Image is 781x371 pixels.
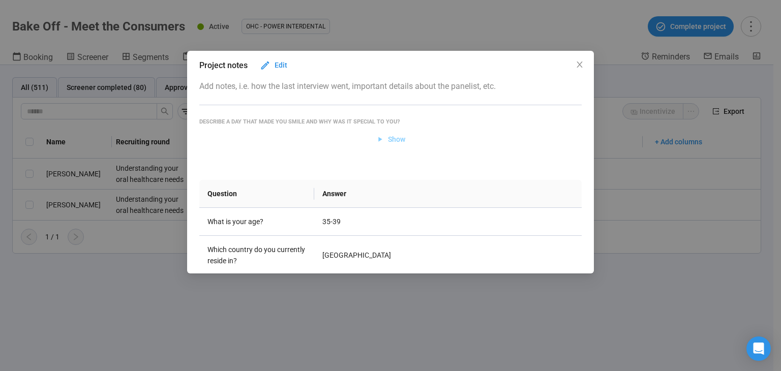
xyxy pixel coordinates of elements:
td: [GEOGRAPHIC_DATA] [314,236,582,275]
div: Open Intercom Messenger [746,336,771,361]
td: What is your age? [199,208,314,236]
p: Add notes, i.e. how the last interview went, important details about the panelist, etc. [199,80,582,92]
td: 35-39 [314,208,582,236]
span: close [576,60,584,69]
th: Question [199,180,314,208]
h3: Project notes [199,59,248,72]
span: Show [388,134,405,145]
th: Answer [314,180,582,208]
span: Edit [275,59,287,71]
button: Edit [252,57,295,73]
button: Close [574,59,585,71]
button: Show [368,131,414,147]
td: Which country do you currently reside in? [199,236,314,275]
div: Describe a day that made you smile and why was it special to you? [199,117,582,126]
